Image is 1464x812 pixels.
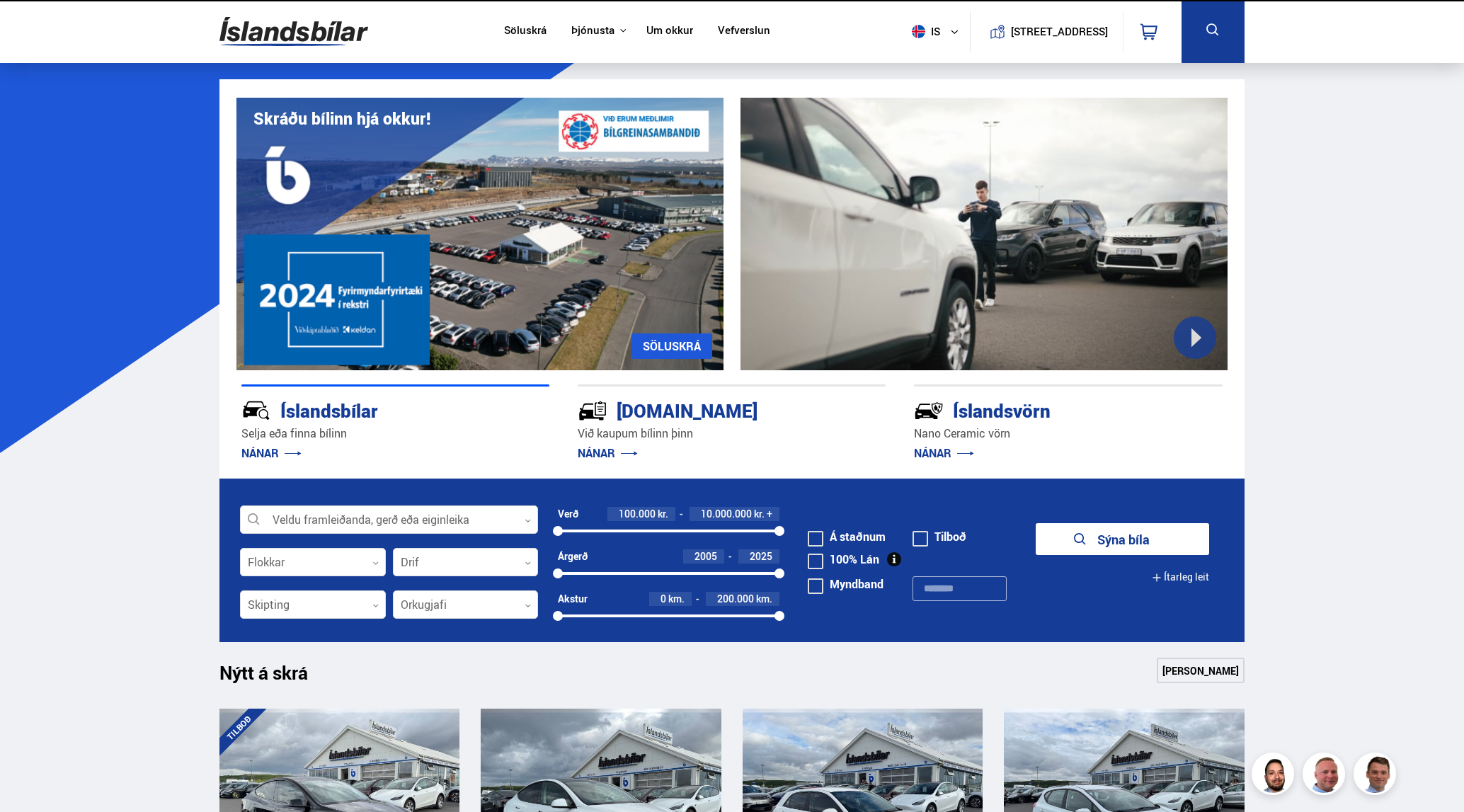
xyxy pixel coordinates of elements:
[1036,523,1209,555] button: Sýna bíla
[646,24,693,39] a: Um okkur
[504,24,547,39] a: Söluskrá
[578,397,835,422] div: [DOMAIN_NAME]
[668,593,685,605] span: km.
[694,549,717,563] span: 2005
[1157,658,1245,683] a: [PERSON_NAME]
[808,554,879,565] label: 100% Lán
[571,24,614,38] button: Þjónusta
[241,445,302,461] a: NÁNAR
[906,25,942,38] span: is
[717,592,754,605] span: 200.000
[236,98,724,370] img: eKx6w-_Home_640_.png
[718,24,770,39] a: Vefverslun
[913,531,966,542] label: Tilboð
[631,333,712,359] a: SÖLUSKRÁ
[619,507,656,520] span: 100.000
[914,396,944,425] img: -Svtn6bYgwAsiwNX.svg
[1356,755,1398,797] img: FbJEzSuNWCJXmdc-.webp
[558,593,588,605] div: Akstur
[754,508,765,520] span: kr.
[1152,561,1209,593] button: Ítarleg leit
[914,397,1172,422] div: Íslandsvörn
[756,593,772,605] span: km.
[578,425,886,442] p: Við kaupum bílinn þinn
[767,508,772,520] span: +
[253,109,430,128] h1: Skráðu bílinn hjá okkur!
[241,397,499,422] div: Íslandsbílar
[1254,755,1296,797] img: nhp88E3Fdnt1Opn2.png
[1305,755,1347,797] img: siFngHWaQ9KaOqBr.png
[914,445,974,461] a: NÁNAR
[906,11,970,52] button: is
[808,531,886,542] label: Á staðnum
[808,578,883,590] label: Myndband
[912,25,925,38] img: svg+xml;base64,PHN2ZyB4bWxucz0iaHR0cDovL3d3dy53My5vcmcvMjAwMC9zdmciIHdpZHRoPSI1MTIiIGhlaWdodD0iNT...
[1016,25,1102,38] button: [STREET_ADDRESS]
[578,445,638,461] a: NÁNAR
[219,8,368,55] img: G0Ugv5HjCgRt.svg
[658,508,668,520] span: kr.
[241,425,549,442] p: Selja eða finna bílinn
[660,592,666,605] span: 0
[219,662,333,692] h1: Nýtt á skrá
[558,551,588,562] div: Árgerð
[241,396,271,425] img: JRvxyua_JYH6wB4c.svg
[750,549,772,563] span: 2025
[978,11,1116,52] a: [STREET_ADDRESS]
[578,396,607,425] img: tr5P-W3DuiFaO7aO.svg
[701,507,752,520] span: 10.000.000
[914,425,1222,442] p: Nano Ceramic vörn
[558,508,578,520] div: Verð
